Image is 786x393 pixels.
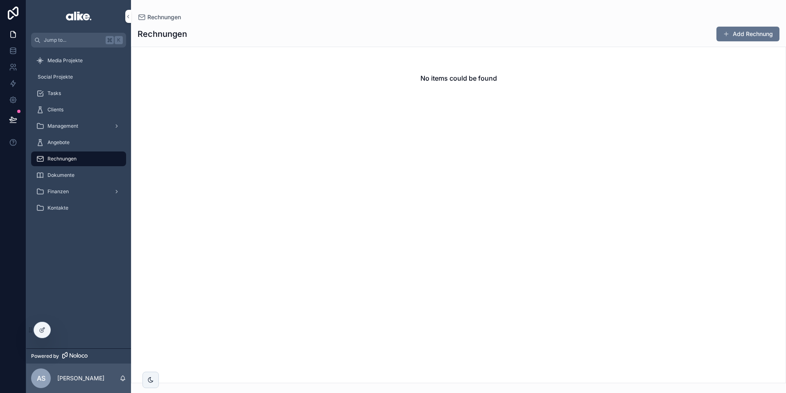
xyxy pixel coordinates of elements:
[31,168,126,183] a: Dokumente
[47,123,78,129] span: Management
[31,53,126,68] a: Media Projekte
[138,13,181,21] a: Rechnungen
[420,73,497,83] h2: No items could be found
[38,74,73,80] span: Social Projekte
[47,90,61,97] span: Tasks
[47,106,63,113] span: Clients
[44,37,102,43] span: Jump to...
[31,151,126,166] a: Rechnungen
[47,188,69,195] span: Finanzen
[47,172,75,178] span: Dokumente
[31,201,126,215] a: Kontakte
[31,70,126,84] a: Social Projekte
[115,37,122,43] span: K
[26,348,131,364] a: Powered by
[26,47,131,226] div: scrollable content
[57,374,104,382] p: [PERSON_NAME]
[47,57,83,64] span: Media Projekte
[138,28,187,40] h1: Rechnungen
[31,86,126,101] a: Tasks
[37,373,45,383] span: AS
[47,156,77,162] span: Rechnungen
[31,33,126,47] button: Jump to...K
[31,135,126,150] a: Angebote
[31,353,59,359] span: Powered by
[66,10,91,23] img: App logo
[31,184,126,199] a: Finanzen
[47,139,70,146] span: Angebote
[31,102,126,117] a: Clients
[47,205,68,211] span: Kontakte
[716,27,779,41] button: Add Rechnung
[31,119,126,133] a: Management
[147,13,181,21] span: Rechnungen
